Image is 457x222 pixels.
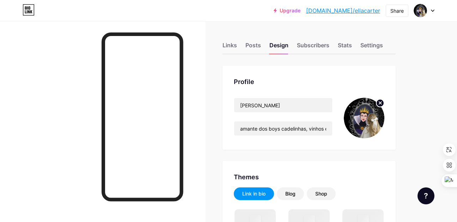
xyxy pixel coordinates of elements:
a: [DOMAIN_NAME]/ellacarter [306,6,380,15]
img: ellacarter [344,98,384,138]
div: Links [223,41,237,54]
div: Shop [315,190,327,197]
div: Settings [360,41,383,54]
div: Themes [234,172,384,182]
input: Bio [234,121,332,136]
div: Share [390,7,404,14]
div: Link in bio [242,190,266,197]
input: Name [234,98,332,112]
div: Subscribers [297,41,329,54]
div: Design [269,41,288,54]
div: Profile [234,77,384,86]
img: ellacarter [414,4,427,17]
div: Posts [245,41,261,54]
div: Stats [338,41,352,54]
div: Blog [285,190,295,197]
a: Upgrade [274,8,300,13]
